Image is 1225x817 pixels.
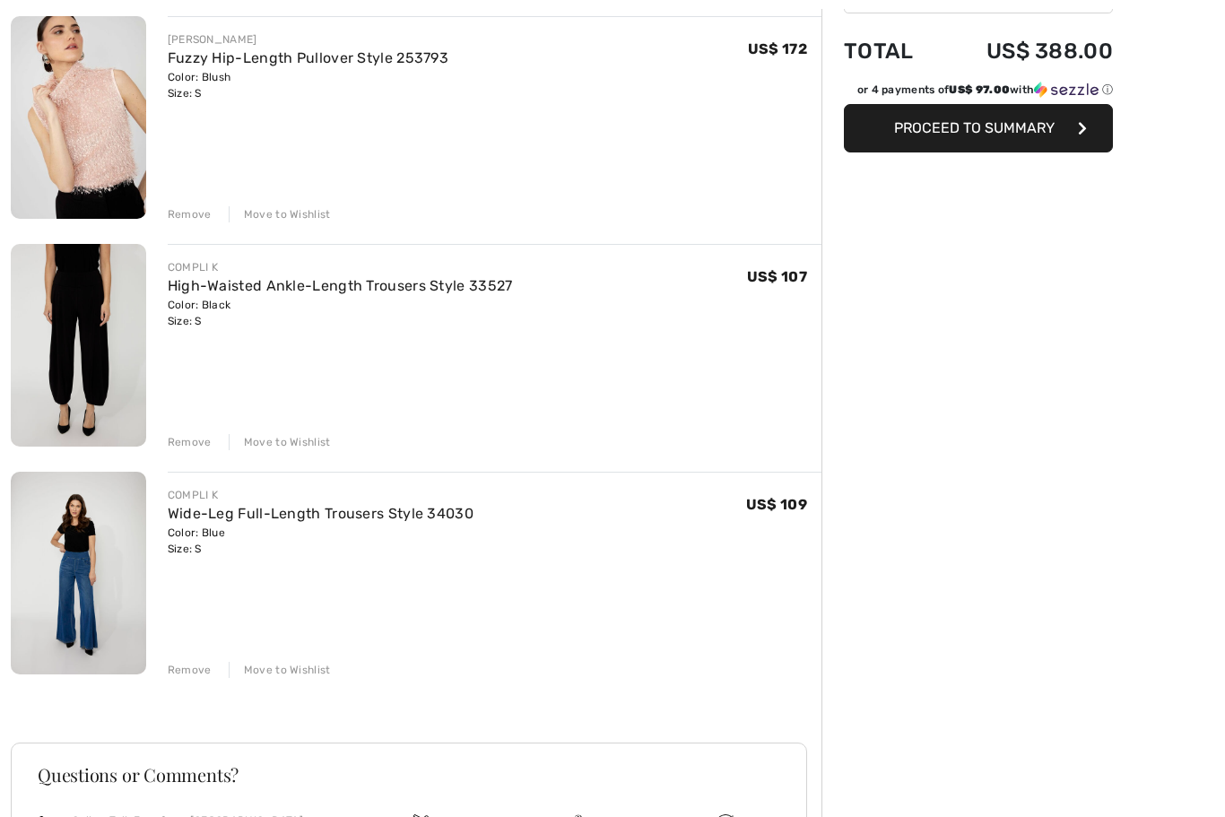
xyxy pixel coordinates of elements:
div: Remove [168,434,212,450]
img: High-Waisted Ankle-Length Trousers Style 33527 [11,244,146,447]
div: Move to Wishlist [229,662,331,678]
div: or 4 payments ofUS$ 97.00withSezzle Click to learn more about Sezzle [844,82,1113,104]
span: US$ 107 [747,268,807,285]
div: Move to Wishlist [229,434,331,450]
div: COMPLI K [168,487,473,503]
a: Wide-Leg Full-Length Trousers Style 34030 [168,505,473,522]
div: Remove [168,206,212,222]
div: Move to Wishlist [229,206,331,222]
div: COMPLI K [168,259,513,275]
div: Color: Blush Size: S [168,69,448,101]
a: High-Waisted Ankle-Length Trousers Style 33527 [168,277,513,294]
h3: Questions or Comments? [38,766,780,784]
span: US$ 172 [748,40,807,57]
span: Proceed to Summary [894,119,1055,136]
td: Total [844,21,939,82]
div: [PERSON_NAME] [168,31,448,48]
div: Color: Blue Size: S [168,525,473,557]
span: US$ 97.00 [949,83,1010,96]
td: US$ 388.00 [939,21,1113,82]
div: or 4 payments of with [857,82,1113,98]
img: Sezzle [1034,82,1099,98]
span: US$ 109 [746,496,807,513]
img: Fuzzy Hip-Length Pullover Style 253793 [11,16,146,219]
a: Fuzzy Hip-Length Pullover Style 253793 [168,49,448,66]
button: Proceed to Summary [844,104,1113,152]
div: Remove [168,662,212,678]
div: Color: Black Size: S [168,297,513,329]
img: Wide-Leg Full-Length Trousers Style 34030 [11,472,146,674]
